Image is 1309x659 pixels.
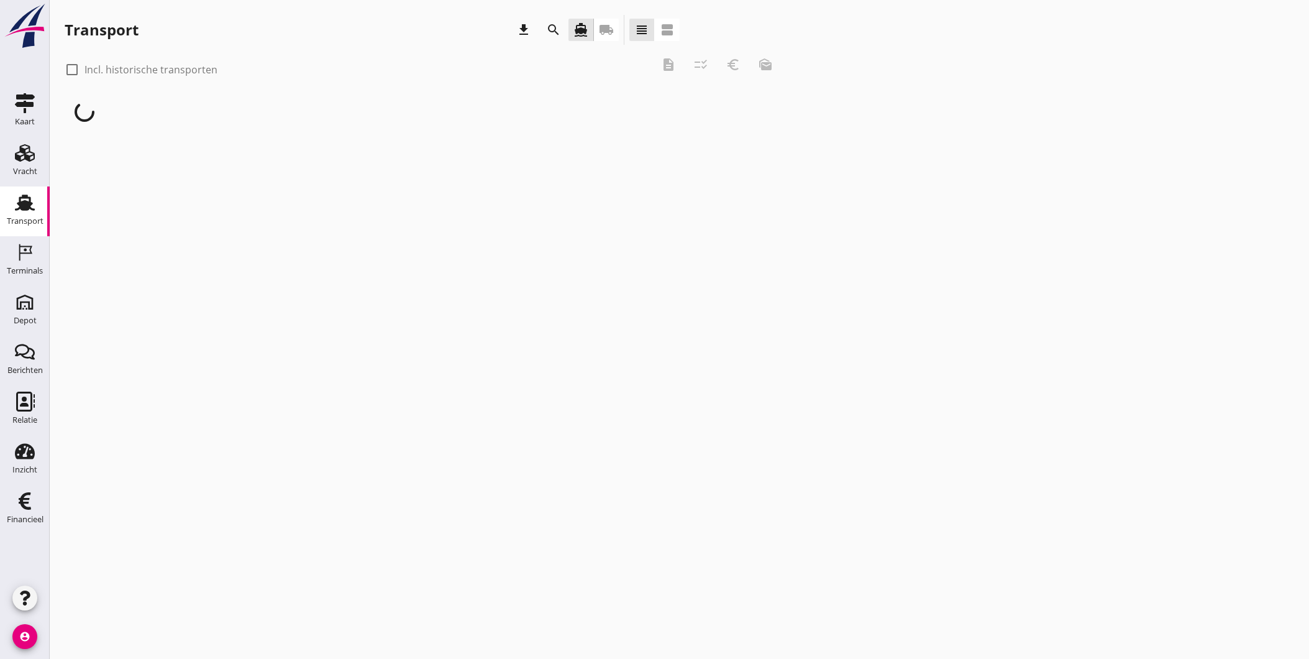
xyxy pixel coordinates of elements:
[2,3,47,49] img: logo-small.a267ee39.svg
[546,22,561,37] i: search
[12,466,37,474] div: Inzicht
[7,217,43,225] div: Transport
[7,267,43,275] div: Terminals
[84,63,217,76] label: Incl. historische transporten
[599,22,614,37] i: local_shipping
[15,118,35,126] div: Kaart
[13,167,37,175] div: Vracht
[14,316,37,325] div: Depot
[7,366,43,374] div: Berichten
[573,22,588,37] i: directions_boat
[12,416,37,424] div: Relatie
[660,22,675,37] i: view_agenda
[634,22,649,37] i: view_headline
[12,624,37,649] i: account_circle
[516,22,531,37] i: download
[65,20,139,40] div: Transport
[7,515,43,523] div: Financieel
